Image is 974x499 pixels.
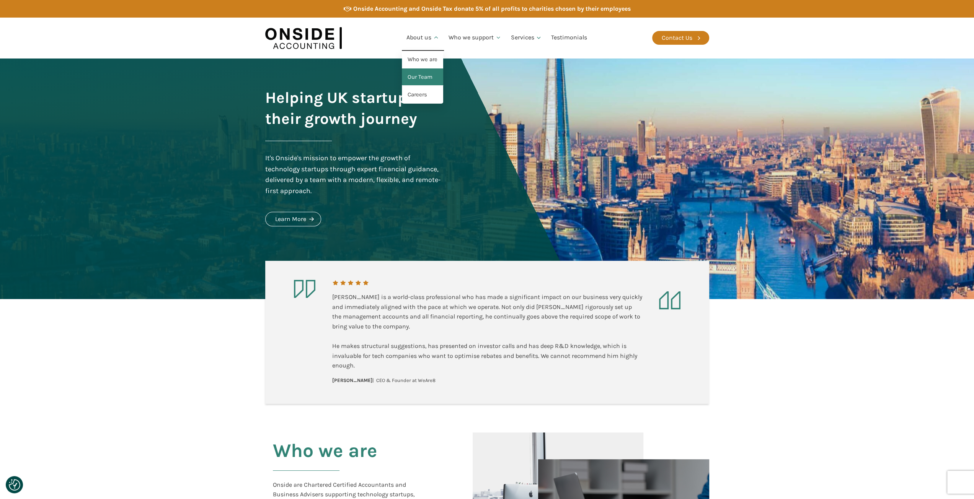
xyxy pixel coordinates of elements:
[402,51,443,68] a: Who we are
[275,214,306,224] div: Learn More
[332,377,436,385] div: | CEO & Founder at WeAre8
[402,25,444,51] a: About us
[444,25,506,51] a: Who we support
[506,25,547,51] a: Services
[547,25,592,51] a: Testimonials
[402,86,443,104] a: Careers
[402,68,443,86] a: Our Team
[9,479,20,491] img: Revisit consent button
[353,4,631,14] div: Onside Accounting and Onside Tax donate 5% of all profits to charities chosen by their employees
[332,292,642,371] div: [PERSON_NAME] is a world-class professional who has made a significant impact on our business ver...
[265,87,443,129] h1: Helping UK startups on their growth journey
[332,377,372,383] b: [PERSON_NAME]
[9,479,20,491] button: Consent Preferences
[265,23,342,53] img: Onside Accounting
[265,153,443,197] div: It's Onside's mission to empower the growth of technology startups through expert financial guida...
[265,212,321,226] a: Learn More
[652,31,709,45] a: Contact Us
[662,33,692,43] div: Contact Us
[273,440,377,480] h2: Who we are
